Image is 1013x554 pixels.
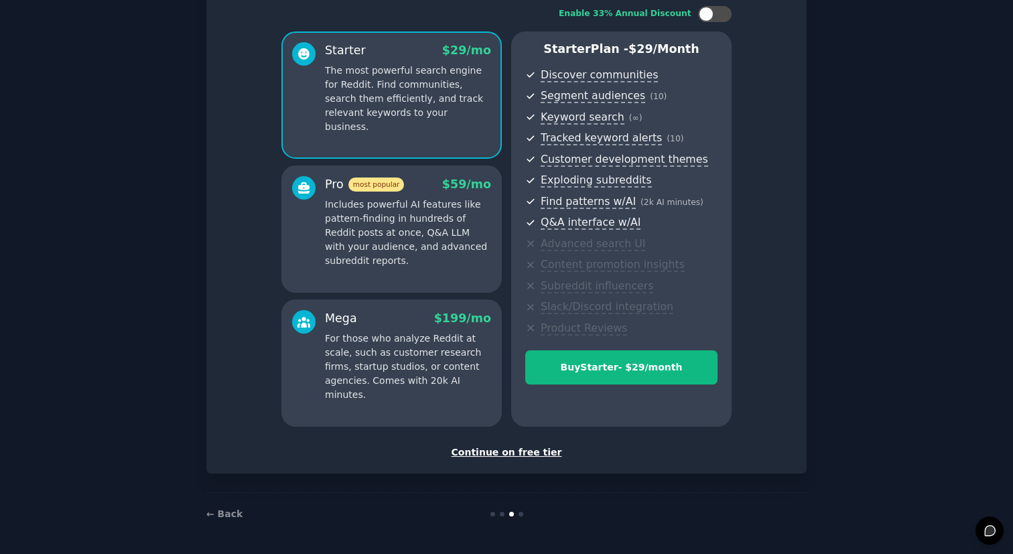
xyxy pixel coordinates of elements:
span: ( 10 ) [650,92,667,101]
span: most popular [348,178,405,192]
p: Includes powerful AI features like pattern-finding in hundreds of Reddit posts at once, Q&A LLM w... [325,198,491,268]
button: BuyStarter- $29/month [525,350,718,385]
span: Exploding subreddits [541,174,651,188]
span: Find patterns w/AI [541,195,636,209]
span: Advanced search UI [541,237,645,251]
span: ( 2k AI minutes ) [640,198,703,207]
span: Segment audiences [541,89,645,103]
span: Tracked keyword alerts [541,131,662,145]
span: Product Reviews [541,322,627,336]
span: Slack/Discord integration [541,300,673,314]
span: Subreddit influencers [541,279,653,293]
div: Mega [325,310,357,327]
span: ( 10 ) [667,134,683,143]
div: Starter [325,42,366,59]
span: Customer development themes [541,153,708,167]
a: ← Back [206,508,243,519]
p: Starter Plan - [525,41,718,58]
div: Continue on free tier [220,445,793,460]
span: Q&A interface w/AI [541,216,640,230]
span: ( ∞ ) [629,113,643,123]
span: $ 29 /mo [442,44,491,57]
span: Keyword search [541,111,624,125]
p: For those who analyze Reddit at scale, such as customer research firms, startup studios, or conte... [325,332,491,402]
span: $ 59 /mo [442,178,491,191]
div: Enable 33% Annual Discount [559,8,691,20]
span: Content promotion insights [541,258,685,272]
span: $ 29 /month [628,42,699,56]
div: Pro [325,176,404,193]
span: Discover communities [541,68,658,82]
div: Buy Starter - $ 29 /month [526,360,717,374]
p: The most powerful search engine for Reddit. Find communities, search them efficiently, and track ... [325,64,491,134]
span: $ 199 /mo [434,311,491,325]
